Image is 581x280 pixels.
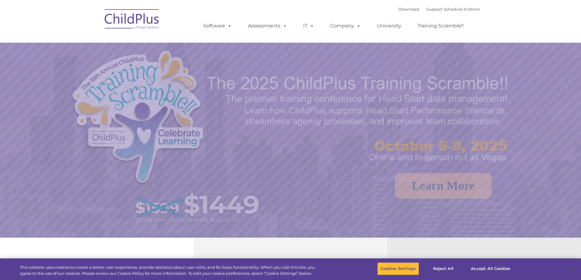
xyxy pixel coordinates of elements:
a: Support [426,7,443,12]
button: Reject All [424,262,462,275]
font: | [398,7,480,12]
a: Schedule A Demo [444,7,480,12]
button: Close [565,262,578,275]
a: Learn More [395,173,492,199]
img: ChildPlus by Procare Solutions [102,5,163,35]
a: Assessments [242,20,293,32]
button: Cookies Settings [377,262,419,275]
a: Download [398,7,419,12]
a: University [371,20,407,32]
button: Accept All Cookies [468,262,514,275]
a: Training Scramble!! [411,20,470,32]
a: Software [197,20,238,32]
a: IT [297,20,320,32]
div: This website uses cookies to create a better user experience, provide statistics about user visit... [20,264,320,276]
a: Company [324,20,367,32]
